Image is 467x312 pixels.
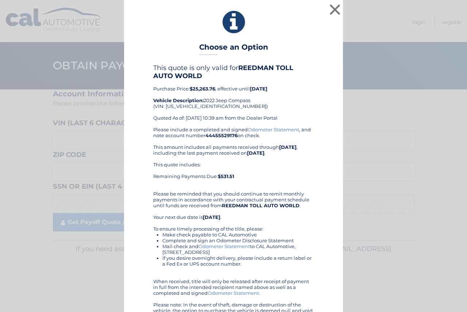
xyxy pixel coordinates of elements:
b: [DATE] [247,150,265,156]
b: $531.51 [218,173,234,179]
li: Make check payable to CAL Automotive [162,232,314,238]
b: [DATE] [203,214,220,220]
h4: This quote is only valid for [153,64,314,80]
b: REEDMAN TOLL AUTO WORLD [153,64,293,80]
b: REEDMAN TOLL AUTO WORLD [222,203,300,208]
div: Purchase Price: , effective until 2022 Jeep Compass (VIN: [US_VEHICLE_IDENTIFICATION_NUMBER]) Quo... [153,64,314,127]
b: $25,263.76 [190,86,215,92]
li: Complete and sign an Odometer Disclosure Statement [162,238,314,243]
li: Mail check and to CAL Automotive, [STREET_ADDRESS] [162,243,314,255]
a: Odometer Statement [198,243,250,249]
b: [DATE] [250,86,267,92]
li: If you desire overnight delivery, please include a return label or a Fed Ex or UPS account number. [162,255,314,267]
div: This quote includes: Remaining Payments Due: [153,162,314,185]
a: Odometer Statement [248,127,299,132]
a: Odometer Statement [208,290,259,296]
strong: Vehicle Description: [153,97,204,103]
h3: Choose an Option [199,43,268,55]
b: [DATE] [279,144,297,150]
b: 44455529176 [205,132,238,138]
button: × [328,2,342,17]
